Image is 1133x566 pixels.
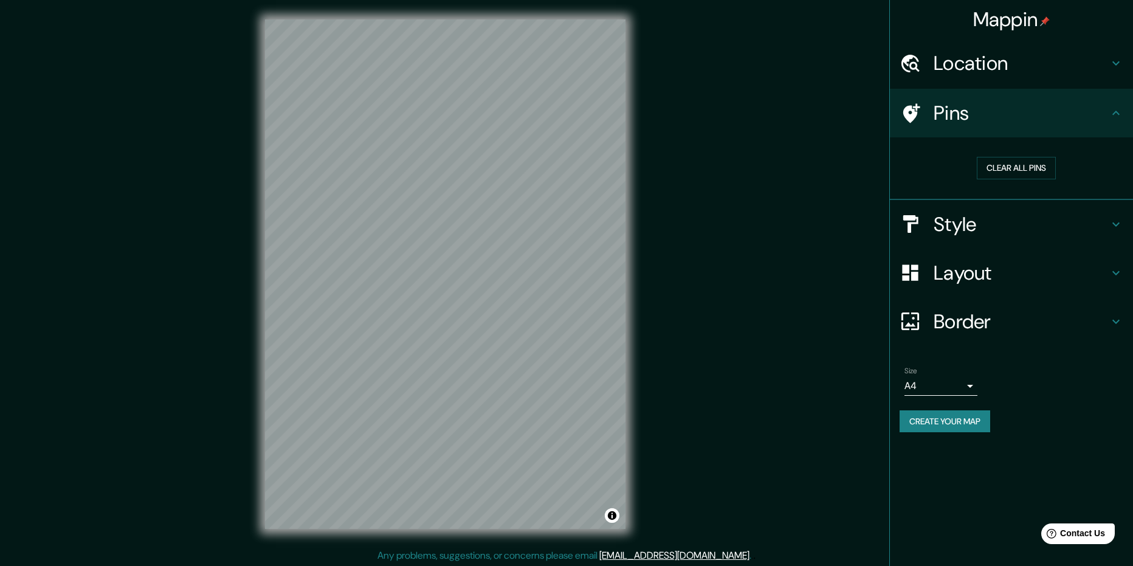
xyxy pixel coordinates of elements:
[890,297,1133,346] div: Border
[1025,519,1120,553] iframe: Help widget launcher
[753,548,756,563] div: .
[890,39,1133,88] div: Location
[890,249,1133,297] div: Layout
[934,51,1109,75] h4: Location
[904,365,917,376] label: Size
[605,508,619,523] button: Toggle attribution
[890,89,1133,137] div: Pins
[977,157,1056,179] button: Clear all pins
[900,410,990,433] button: Create your map
[599,549,749,562] a: [EMAIL_ADDRESS][DOMAIN_NAME]
[1040,16,1050,26] img: pin-icon.png
[934,101,1109,125] h4: Pins
[265,19,625,529] canvas: Map
[934,309,1109,334] h4: Border
[934,212,1109,236] h4: Style
[890,200,1133,249] div: Style
[973,7,1050,32] h4: Mappin
[904,376,977,396] div: A4
[377,548,751,563] p: Any problems, suggestions, or concerns please email .
[751,548,753,563] div: .
[934,261,1109,285] h4: Layout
